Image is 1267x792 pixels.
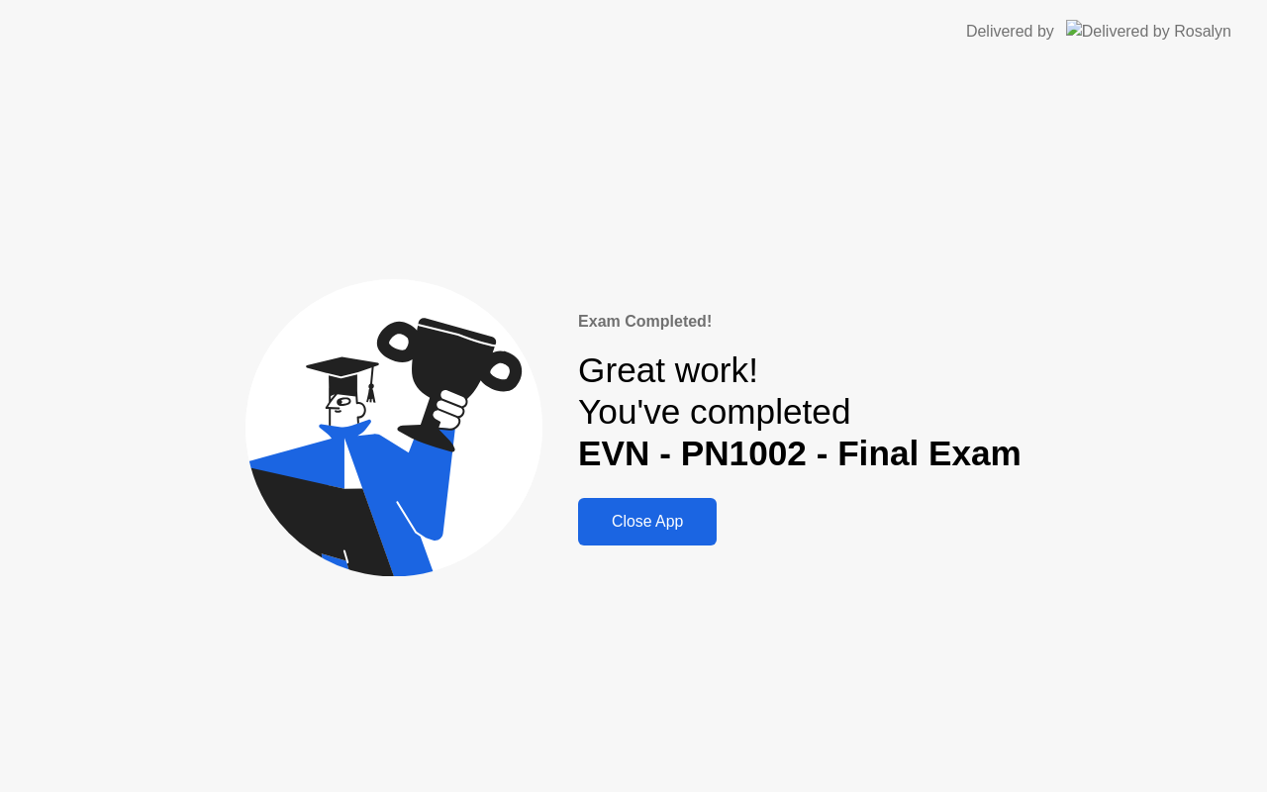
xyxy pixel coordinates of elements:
div: Delivered by [966,20,1054,44]
img: Delivered by Rosalyn [1066,20,1231,43]
div: Great work! You've completed [578,349,1022,475]
div: Close App [584,513,711,531]
button: Close App [578,498,717,545]
b: EVN - PN1002 - Final Exam [578,434,1022,472]
div: Exam Completed! [578,310,1022,334]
